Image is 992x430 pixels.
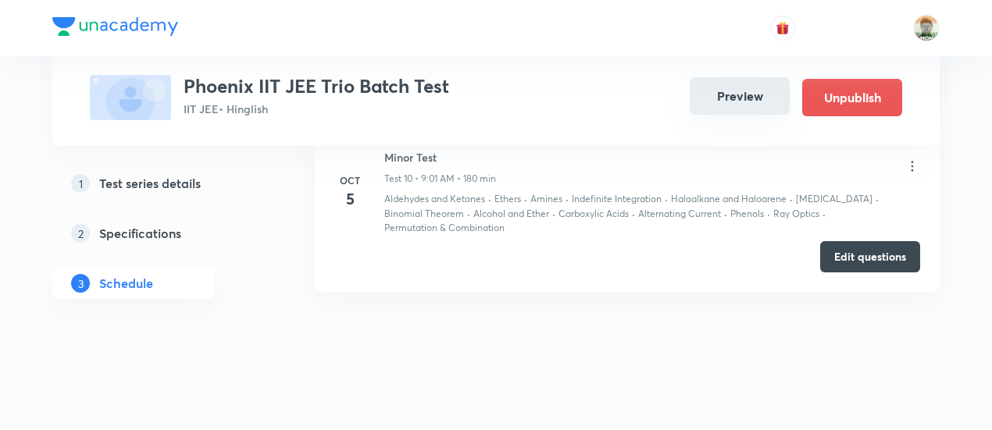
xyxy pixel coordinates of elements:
button: Edit questions [820,241,920,272]
div: · [876,192,879,206]
h6: Minor Test [384,149,496,165]
p: Amines [530,192,562,206]
p: Alternating Current [638,207,721,221]
button: Preview [690,77,790,115]
p: Carboxylic Acids [558,207,629,221]
div: · [488,192,491,206]
div: · [724,207,727,221]
div: · [823,207,826,221]
p: Test 10 • 9:01 AM • 180 min [384,172,496,186]
button: avatar [770,16,795,41]
div: · [632,207,635,221]
h5: Test series details [99,174,201,193]
h3: Phoenix IIT JEE Trio Batch Test [184,75,449,98]
img: Company Logo [52,17,178,36]
div: · [790,192,793,206]
p: Haloalkane and Haloarene [671,192,787,206]
h6: Oct [334,173,366,187]
p: [MEDICAL_DATA] [796,192,872,206]
p: 2 [71,224,90,243]
div: · [552,207,555,221]
p: 1 [71,174,90,193]
p: Alcohol and Ether [473,207,549,221]
img: Ram Mohan Raav [913,15,940,41]
a: 1Test series details [52,168,265,199]
p: Permutation & Combination [384,221,505,235]
button: Unpublish [802,79,902,116]
p: Indefinite Integration [572,192,662,206]
h5: Schedule [99,274,153,293]
div: · [467,207,470,221]
div: · [524,192,527,206]
p: Ethers [494,192,521,206]
p: 3 [71,274,90,293]
p: Phenols [730,207,764,221]
img: avatar [776,21,790,35]
div: · [767,207,770,221]
img: fallback-thumbnail.png [90,75,171,120]
div: · [665,192,668,206]
h5: Specifications [99,224,181,243]
div: · [566,192,569,206]
p: IIT JEE • Hinglish [184,101,449,117]
p: Binomial Theorem [384,207,464,221]
p: Ray Optics [773,207,819,221]
h4: 5 [334,187,366,211]
a: 2Specifications [52,218,265,249]
a: Company Logo [52,17,178,40]
p: Aldehydes and Ketones [384,192,485,206]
